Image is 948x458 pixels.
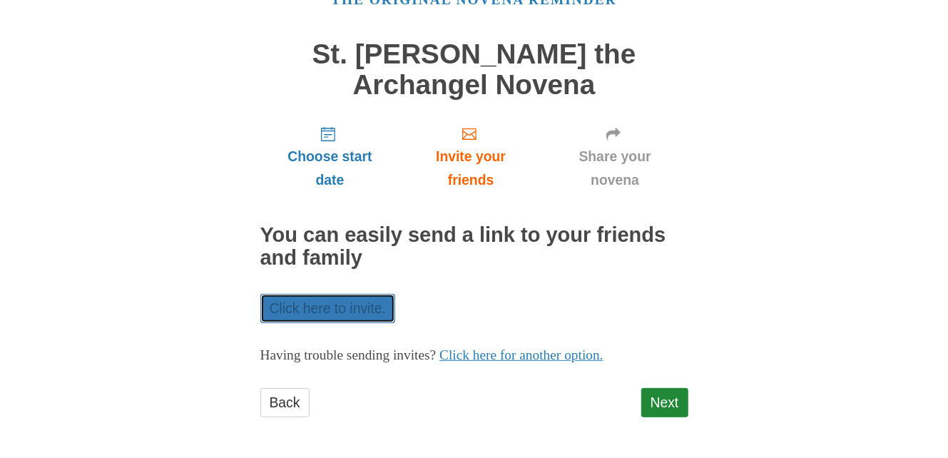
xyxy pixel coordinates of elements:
[399,114,541,199] a: Invite your friends
[542,114,688,199] a: Share your novena
[439,347,603,362] a: Click here for another option.
[275,145,386,192] span: Choose start date
[260,224,688,270] h2: You can easily send a link to your friends and family
[641,388,688,417] a: Next
[260,114,400,199] a: Choose start date
[556,145,674,192] span: Share your novena
[414,145,527,192] span: Invite your friends
[260,388,310,417] a: Back
[260,39,688,100] h1: St. [PERSON_NAME] the Archangel Novena
[260,294,396,323] a: Click here to invite.
[260,347,437,362] span: Having trouble sending invites?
